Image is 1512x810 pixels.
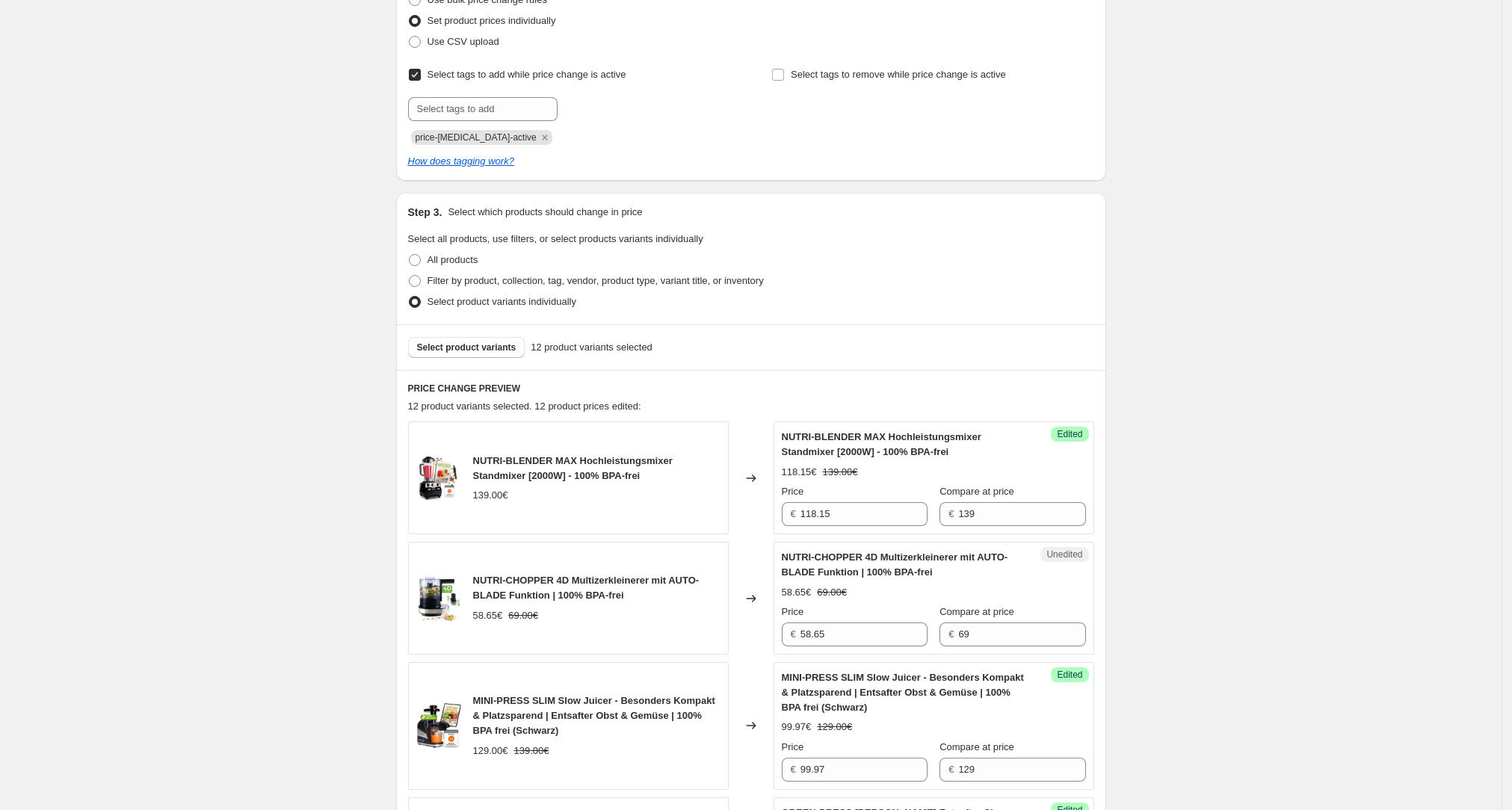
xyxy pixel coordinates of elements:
[408,97,558,121] input: Select tags to add
[948,508,954,519] span: €
[473,695,715,736] span: MINI-PRESS SLIM Slow Juicer - Besonders Kompakt & Platzsparend | Entsafter Obst & Gemüse | 100% B...
[473,608,503,623] div: 58.65€
[782,606,804,617] span: Price
[408,383,1094,395] h6: PRICE CHANGE PREVIEW
[1057,428,1082,440] span: Edited
[782,551,1008,578] span: NUTRI-CHOPPER 4D Multizerkleinerer mit AUTO-BLADE Funktion | 100% BPA-frei
[782,741,804,752] span: Price
[791,69,1006,80] span: Select tags to remove while price change is active
[939,741,1014,752] span: Compare at price
[939,486,1014,497] span: Compare at price
[1046,548,1082,560] span: Unedited
[782,431,981,457] span: NUTRI-BLENDER MAX Hochleistungsmixer Standmixer [2000W] - 100% BPA-frei
[428,275,764,286] span: Filter by product, collection, tag, vendor, product type, variant title, or inventory
[791,508,796,519] span: €
[473,743,508,758] div: 129.00€
[408,205,442,220] h2: Step 3.
[823,465,858,480] strike: 139.00€
[428,296,576,307] span: Select product variants individually
[416,132,537,143] span: price-change-job-active
[791,628,796,640] span: €
[473,575,700,601] span: NUTRI-CHOPPER 4D Multizerkleinerer mit AUTO-BLADE Funktion | 100% BPA-frei
[538,131,552,144] button: Remove price-change-job-active
[416,576,461,621] img: nutrilovers-wissenwasdrinist-zerkleinerer-nutri-chopper-4d-multizerkleinerer-mit-auto-blade-funkt...
[782,720,812,735] div: 99.97€
[531,340,652,355] span: 12 product variants selected
[817,585,847,600] strike: 69.00€
[514,743,549,758] strike: 139.00€
[416,456,461,501] img: nutrilovers-wissenwasdrinist-standmixer-nutri-blender-max-hochleistungsmixer-standmixer-2000w-100...
[416,703,461,748] img: nutrilovers-wissenwasdrinist-slow-juicer-mini-press-slim-slow-juicer-besonders-kompakt-platzspare...
[428,36,499,47] span: Use CSV upload
[508,608,538,623] strike: 69.00€
[408,233,703,244] span: Select all products, use filters, or select products variants individually
[1057,669,1082,681] span: Edited
[473,488,508,503] div: 139.00€
[473,455,673,481] span: NUTRI-BLENDER MAX Hochleistungsmixer Standmixer [2000W] - 100% BPA-frei
[948,628,954,640] span: €
[428,15,556,26] span: Set product prices individually
[782,486,804,497] span: Price
[817,720,852,735] strike: 129.00€
[791,764,796,775] span: €
[417,341,516,353] span: Select product variants
[782,585,812,600] div: 58.65€
[939,606,1014,617] span: Compare at price
[448,205,642,220] p: Select which products should change in price
[782,672,1024,713] span: MINI-PRESS SLIM Slow Juicer - Besonders Kompakt & Platzsparend | Entsafter Obst & Gemüse | 100% B...
[408,155,514,167] a: How does tagging work?
[408,337,525,358] button: Select product variants
[428,69,626,80] span: Select tags to add while price change is active
[428,254,478,265] span: All products
[782,465,817,480] div: 118.15€
[948,764,954,775] span: €
[408,401,641,412] span: 12 product variants selected. 12 product prices edited:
